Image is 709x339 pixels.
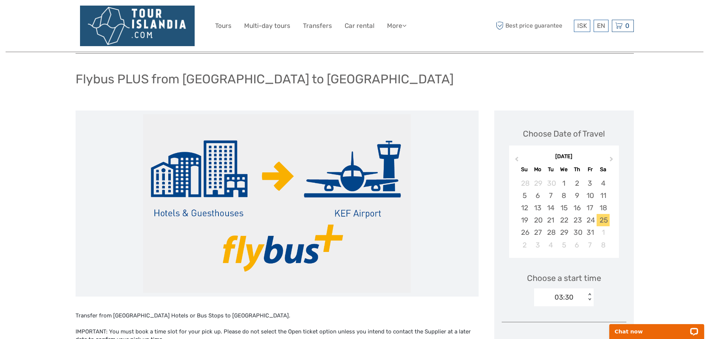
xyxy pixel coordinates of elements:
div: Choose Friday, October 31st, 2025 [584,226,597,239]
div: Choose Saturday, November 8th, 2025 [597,239,610,251]
div: Choose Wednesday, November 5th, 2025 [557,239,570,251]
div: Choose Saturday, October 18th, 2025 [597,202,610,214]
div: Choose Sunday, October 26th, 2025 [518,226,531,239]
div: Choose Thursday, November 6th, 2025 [571,239,584,251]
a: Transfers [303,20,332,31]
div: Choose Sunday, October 12th, 2025 [518,202,531,214]
div: Choose Tuesday, October 28th, 2025 [544,226,557,239]
span: 0 [624,22,630,29]
div: Choose Tuesday, October 7th, 2025 [544,189,557,202]
div: Choose Monday, October 13th, 2025 [531,202,544,214]
button: Next Month [606,155,618,167]
div: EN [594,20,609,32]
iframe: LiveChat chat widget [604,316,709,339]
div: Choose Date of Travel [523,128,605,140]
div: month 2025-10 [511,177,616,251]
div: Choose Saturday, November 1st, 2025 [597,226,610,239]
div: Choose Tuesday, October 21st, 2025 [544,214,557,226]
div: Choose Sunday, October 5th, 2025 [518,189,531,202]
div: Choose Saturday, October 25th, 2025 [597,214,610,226]
img: 712a0e43dd27461abbb2e424cb7ebcd4_main_slider.png [143,114,411,293]
h1: Flybus PLUS from [GEOGRAPHIC_DATA] to [GEOGRAPHIC_DATA] [76,71,454,87]
div: Choose Monday, October 6th, 2025 [531,189,544,202]
div: Choose Sunday, September 28th, 2025 [518,177,531,189]
span: Choose a start time [527,272,601,284]
div: Choose Sunday, November 2nd, 2025 [518,239,531,251]
a: Multi-day tours [244,20,290,31]
div: Mo [531,164,544,175]
div: We [557,164,570,175]
div: Choose Tuesday, October 14th, 2025 [544,202,557,214]
div: Choose Wednesday, October 1st, 2025 [557,177,570,189]
div: Choose Thursday, October 16th, 2025 [571,202,584,214]
div: Choose Monday, October 27th, 2025 [531,226,544,239]
div: Choose Wednesday, October 8th, 2025 [557,189,570,202]
div: Th [571,164,584,175]
div: Choose Thursday, October 30th, 2025 [571,226,584,239]
div: Choose Friday, October 3rd, 2025 [584,177,597,189]
img: 3574-987b840e-3fdb-4f3c-b60a-5c6226f40440_logo_big.png [80,6,194,46]
span: ISK [577,22,587,29]
span: Transfer from [GEOGRAPHIC_DATA] Hotels or Bus Stops [76,312,224,319]
div: Fr [584,164,597,175]
span: to [GEOGRAPHIC_DATA]. [225,312,290,319]
div: Choose Wednesday, October 22nd, 2025 [557,214,570,226]
div: Choose Monday, September 29th, 2025 [531,177,544,189]
div: Choose Thursday, October 23rd, 2025 [571,214,584,226]
div: Choose Monday, November 3rd, 2025 [531,239,544,251]
div: Choose Tuesday, September 30th, 2025 [544,177,557,189]
div: Choose Wednesday, October 29th, 2025 [557,226,570,239]
a: More [387,20,406,31]
div: [DATE] [509,153,619,161]
span: Best price guarantee [494,20,572,32]
a: Car rental [345,20,374,31]
div: Choose Friday, October 17th, 2025 [584,202,597,214]
a: Tours [215,20,231,31]
div: Choose Friday, November 7th, 2025 [584,239,597,251]
div: < > [587,293,593,301]
div: 03:30 [555,292,574,302]
div: Choose Sunday, October 19th, 2025 [518,214,531,226]
button: Previous Month [510,155,522,167]
div: Choose Friday, October 24th, 2025 [584,214,597,226]
div: Su [518,164,531,175]
div: Choose Tuesday, November 4th, 2025 [544,239,557,251]
div: Choose Friday, October 10th, 2025 [584,189,597,202]
div: Choose Saturday, October 4th, 2025 [597,177,610,189]
div: Choose Wednesday, October 15th, 2025 [557,202,570,214]
div: Choose Thursday, October 2nd, 2025 [571,177,584,189]
div: Sa [597,164,610,175]
div: Choose Monday, October 20th, 2025 [531,214,544,226]
div: Tu [544,164,557,175]
div: Choose Thursday, October 9th, 2025 [571,189,584,202]
div: Choose Saturday, October 11th, 2025 [597,189,610,202]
